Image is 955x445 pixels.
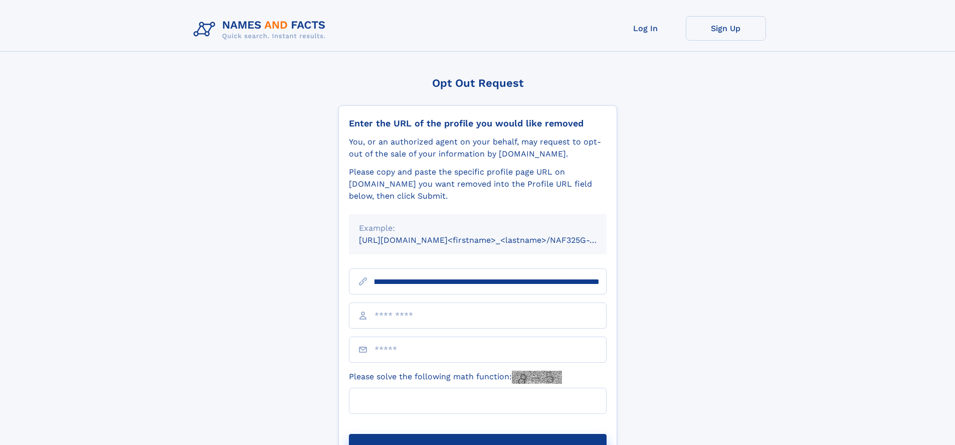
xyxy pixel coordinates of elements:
[189,16,334,43] img: Logo Names and Facts
[359,235,626,245] small: [URL][DOMAIN_NAME]<firstname>_<lastname>/NAF325G-xxxxxxxx
[606,16,686,41] a: Log In
[349,371,562,384] label: Please solve the following math function:
[686,16,766,41] a: Sign Up
[338,77,617,89] div: Opt Out Request
[349,118,607,129] div: Enter the URL of the profile you would like removed
[349,166,607,202] div: Please copy and paste the specific profile page URL on [DOMAIN_NAME] you want removed into the Pr...
[359,222,597,234] div: Example:
[349,136,607,160] div: You, or an authorized agent on your behalf, may request to opt-out of the sale of your informatio...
